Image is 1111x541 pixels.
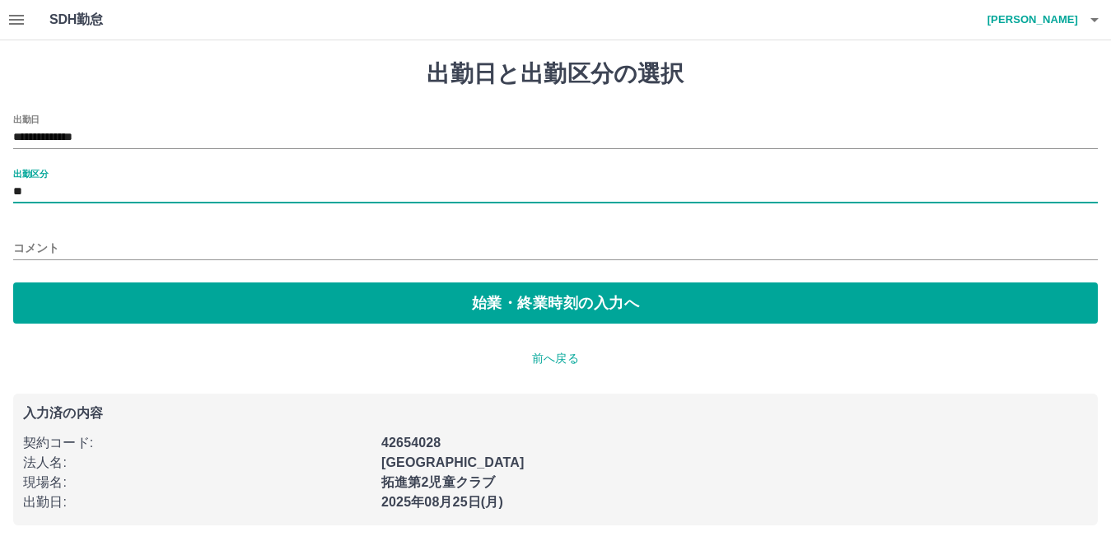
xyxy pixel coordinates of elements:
p: 現場名 : [23,473,371,492]
button: 始業・終業時刻の入力へ [13,282,1098,324]
p: 入力済の内容 [23,407,1088,420]
b: 2025年08月25日(月) [381,495,503,509]
b: 拓進第2児童クラブ [381,475,495,489]
h1: 出勤日と出勤区分の選択 [13,60,1098,88]
b: [GEOGRAPHIC_DATA] [381,455,525,469]
label: 出勤日 [13,113,40,125]
label: 出勤区分 [13,167,48,180]
p: 法人名 : [23,453,371,473]
p: 出勤日 : [23,492,371,512]
p: 前へ戻る [13,350,1098,367]
b: 42654028 [381,436,441,450]
p: 契約コード : [23,433,371,453]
